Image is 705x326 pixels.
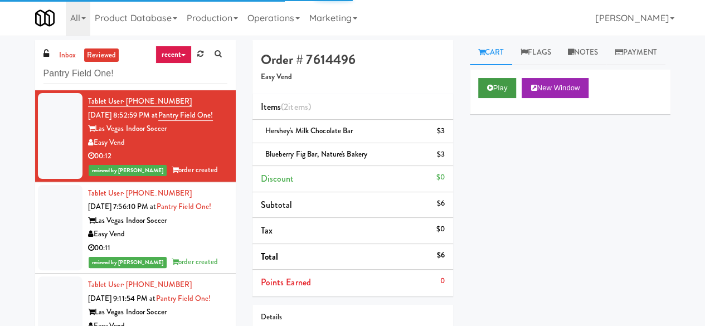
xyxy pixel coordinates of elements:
[261,172,294,185] span: Discount
[560,40,607,65] a: Notes
[35,90,236,182] li: Tablet User· [PHONE_NUMBER][DATE] 8:52:59 PM atPantry Field One!Las Vegas Indoor SoccerEasy Vend0...
[88,110,158,120] span: [DATE] 8:52:59 PM at
[522,78,589,98] button: New Window
[88,188,192,198] a: Tablet User· [PHONE_NUMBER]
[155,46,192,64] a: recent
[172,164,218,175] span: order created
[88,96,192,107] a: Tablet User· [PHONE_NUMBER]
[436,249,444,262] div: $6
[88,149,227,163] div: 00:12
[436,148,444,162] div: $3
[265,149,367,159] span: Blueberry Fig Bar, Nature's Bakery
[172,256,218,267] span: order created
[88,241,227,255] div: 00:11
[265,125,353,136] span: Hershey's Milk Chocolate Bar
[261,276,311,289] span: Points Earned
[123,279,192,290] span: · [PHONE_NUMBER]
[35,8,55,28] img: Micromart
[123,188,192,198] span: · [PHONE_NUMBER]
[436,171,444,184] div: $0
[89,257,167,268] span: reviewed by [PERSON_NAME]
[436,222,444,236] div: $0
[84,48,119,62] a: reviewed
[56,48,79,62] a: inbox
[281,100,311,113] span: (2 )
[261,73,445,81] h5: Easy Vend
[88,214,227,228] div: Las Vegas Indoor Soccer
[261,100,311,113] span: Items
[512,40,560,65] a: Flags
[261,310,445,324] div: Details
[88,293,156,304] span: [DATE] 9:11:54 PM at
[88,136,227,150] div: Easy Vend
[88,227,227,241] div: Easy Vend
[89,165,167,176] span: reviewed by [PERSON_NAME]
[478,78,517,98] button: Play
[470,40,513,65] a: Cart
[88,201,157,212] span: [DATE] 7:56:10 PM at
[440,274,444,288] div: 0
[261,224,273,237] span: Tax
[288,100,308,113] ng-pluralize: items
[88,279,192,290] a: Tablet User· [PHONE_NUMBER]
[156,293,211,304] a: Pantry Field One!
[43,64,227,84] input: Search vision orders
[261,250,279,263] span: Total
[261,52,445,67] h4: Order # 7614496
[88,122,227,136] div: Las Vegas Indoor Soccer
[261,198,293,211] span: Subtotal
[88,305,227,319] div: Las Vegas Indoor Soccer
[123,96,192,106] span: · [PHONE_NUMBER]
[606,40,665,65] a: Payment
[436,124,444,138] div: $3
[436,197,444,211] div: $6
[35,182,236,274] li: Tablet User· [PHONE_NUMBER][DATE] 7:56:10 PM atPantry Field One!Las Vegas Indoor SoccerEasy Vend0...
[158,110,213,121] a: Pantry Field One!
[157,201,212,212] a: Pantry Field One!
